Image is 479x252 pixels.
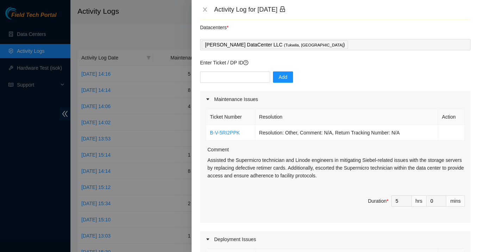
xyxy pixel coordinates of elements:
span: Add [279,73,287,81]
button: Close [200,6,210,13]
p: Enter Ticket / DP ID [200,59,471,67]
span: lock [279,6,286,12]
p: Assisted the Supermicro technician and Linode engineers in mitigating Siebel-related issues with ... [207,156,465,179]
span: question-circle [243,60,248,65]
label: Comment [207,146,229,153]
a: B-V-5RI2PPK [210,130,240,136]
p: Datacenters [200,20,229,31]
div: hrs [412,195,427,207]
div: Duration [368,197,388,205]
span: caret-right [206,237,210,241]
div: mins [446,195,465,207]
th: Ticket Number [206,109,255,125]
div: Maintenance Issues [200,91,471,107]
button: Add [273,71,293,83]
div: Activity Log for [DATE] [214,6,471,13]
th: Action [438,109,465,125]
span: caret-right [206,97,210,101]
span: close [202,7,208,12]
p: [PERSON_NAME] DataCenter LLC ) [205,41,345,49]
span: ( Tukwila, [GEOGRAPHIC_DATA] [284,43,343,47]
td: Resolution: Other, Comment: N/A, Return Tracking Number: N/A [255,125,438,141]
th: Resolution [255,109,438,125]
div: Deployment Issues [200,231,471,247]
